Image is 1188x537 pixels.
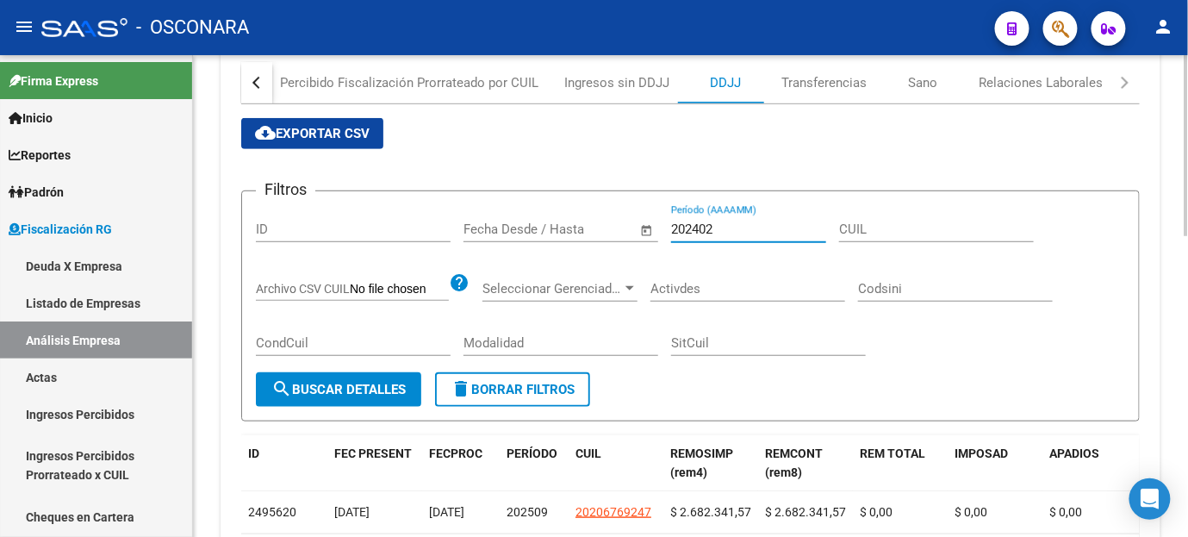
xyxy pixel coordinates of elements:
span: $ 0,00 [860,505,893,519]
span: REMOSIMP (rem4) [670,446,733,480]
span: - OSCONARA [136,9,249,47]
span: Seleccionar Gerenciador [482,281,622,297]
span: Fiscalización RG [9,220,112,239]
mat-icon: search [271,378,292,399]
datatable-header-cell: FEC PRESENT [327,435,422,492]
span: Buscar Detalles [271,382,406,397]
div: Sano [908,73,937,92]
span: Archivo CSV CUIL [256,282,350,296]
span: 202509 [507,505,548,519]
span: IMPOSAD [955,446,1008,460]
datatable-header-cell: REM TOTAL [853,435,948,492]
datatable-header-cell: ID [241,435,327,492]
span: FEC PRESENT [334,446,412,460]
span: Inicio [9,109,53,128]
span: $ 0,00 [955,505,987,519]
span: APADIOS [1049,446,1099,460]
button: Buscar Detalles [256,372,421,407]
mat-icon: delete [451,378,471,399]
datatable-header-cell: APADIOS [1042,435,1137,492]
span: CUIL [575,446,601,460]
span: $ 2.682.341,57 [670,505,751,519]
input: Archivo CSV CUIL [350,282,449,297]
button: Open calendar [638,221,657,240]
span: [DATE] [429,505,464,519]
h3: Filtros [256,178,315,202]
datatable-header-cell: REMOSIMP (rem4) [663,435,758,492]
datatable-header-cell: PERÍODO [500,435,569,492]
div: DDJJ [710,73,741,92]
span: 2495620 [248,505,296,519]
div: Relaciones Laborales [979,73,1103,92]
datatable-header-cell: IMPOSAD [948,435,1042,492]
mat-icon: person [1154,16,1174,37]
mat-icon: menu [14,16,34,37]
span: Borrar Filtros [451,382,575,397]
div: Open Intercom Messenger [1129,478,1171,520]
span: FECPROC [429,446,482,460]
span: $ 2.682.341,57 [765,505,846,519]
datatable-header-cell: REMCONT (rem8) [758,435,853,492]
span: PERÍODO [507,446,557,460]
button: Borrar Filtros [435,372,590,407]
span: Padrón [9,183,64,202]
span: REM TOTAL [860,446,925,460]
span: [DATE] [334,505,370,519]
mat-icon: help [449,272,470,293]
span: ID [248,446,259,460]
span: Firma Express [9,72,98,91]
input: Fecha fin [549,222,632,237]
datatable-header-cell: CUIL [569,435,663,492]
button: Exportar CSV [241,118,383,149]
div: Percibido Fiscalización Prorrateado por CUIL [280,73,538,92]
input: Fecha inicio [463,222,533,237]
span: 20206769247 [575,505,651,519]
span: $ 0,00 [1049,505,1082,519]
mat-icon: cloud_download [255,122,276,143]
span: REMCONT (rem8) [765,446,823,480]
div: Ingresos sin DDJJ [564,73,669,92]
span: Exportar CSV [255,126,370,141]
span: Reportes [9,146,71,165]
datatable-header-cell: FECPROC [422,435,500,492]
div: Transferencias [781,73,867,92]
